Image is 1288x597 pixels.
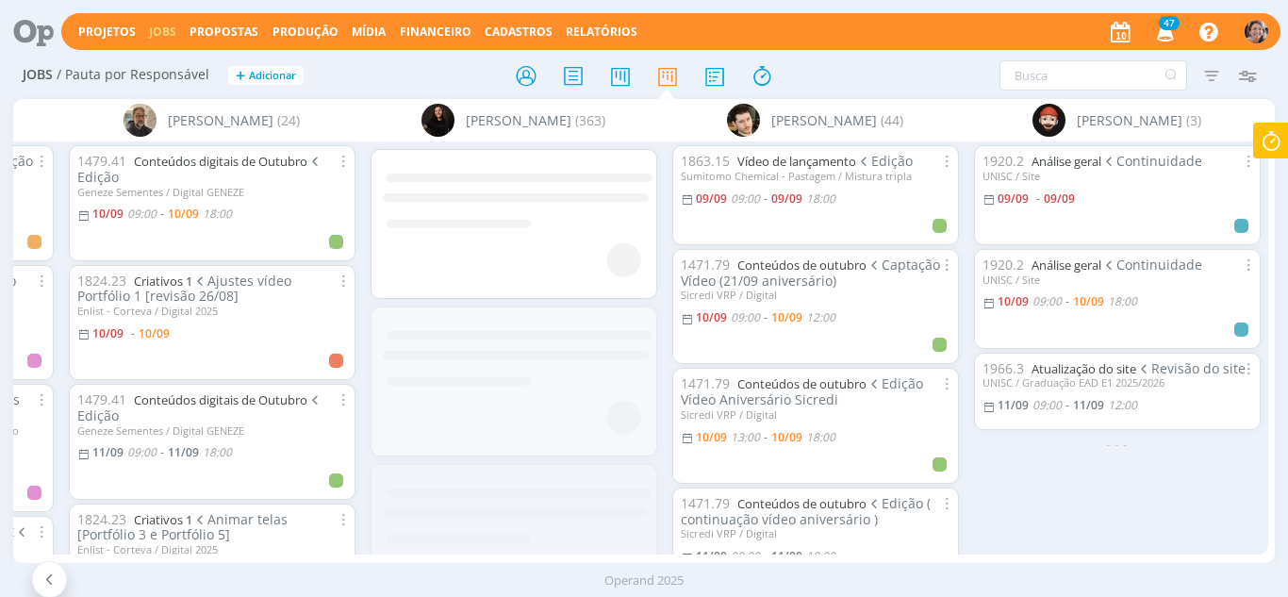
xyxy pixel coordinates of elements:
div: Sumitomo Chemical - Pastagem / Mistura tripla [681,170,950,182]
: 13:00 [731,429,760,445]
: - [1065,296,1069,307]
span: (3) [1186,110,1201,130]
button: 47 [1145,15,1183,49]
a: Análise geral [1032,153,1101,170]
a: Criativos 1 [134,511,192,528]
button: Projetos [73,25,141,40]
span: [PERSON_NAME] [466,110,571,130]
span: Edição [77,390,323,424]
div: Sicredi VRP / Digital [681,289,950,301]
: 11/09 [696,548,727,564]
div: UNISC / Site [983,274,1252,286]
: 10/09 [92,325,124,341]
span: Edição [77,152,323,186]
button: Produção [267,25,344,40]
div: Sicredi VRP / Digital [681,527,950,539]
: 10/09 [998,293,1029,309]
div: UNISC / Graduação EAD E1 2025/2026 [983,376,1252,389]
span: Propostas [190,24,258,40]
: - [764,551,768,562]
a: Análise geral [1032,257,1101,274]
span: 1471.79 [681,494,730,512]
: 10/09 [1073,293,1104,309]
button: +Adicionar [228,66,304,86]
: 09:00 [127,444,157,460]
: 11/09 [92,444,124,460]
img: R [124,104,157,137]
a: Relatórios [566,24,637,40]
: 12:00 [806,309,835,325]
: 09:00 [731,191,760,207]
div: Geneze Sementes / Digital GENEZE [77,186,347,198]
button: Relatórios [560,25,643,40]
: 10/09 [139,325,170,341]
: 09/09 [1044,191,1075,207]
span: [PERSON_NAME] [168,110,273,130]
span: 1824.23 [77,272,126,290]
img: S [421,104,454,137]
: 09:00 [127,206,157,222]
: 18:00 [806,429,835,445]
: 10/09 [771,429,802,445]
span: Continuidade [1101,152,1203,170]
span: Revisão do site [1136,359,1247,377]
span: Edição [856,152,914,170]
a: Atualização do site [1032,360,1136,377]
: 10/09 [696,309,727,325]
span: (44) [881,110,903,130]
span: 1966.3 [983,359,1024,377]
span: Animar telas [Portfólio 3 e Portfólio 5] [77,510,289,544]
div: Sicredi VRP / Digital [681,408,950,421]
span: [PERSON_NAME] [771,110,877,130]
a: Conteúdos digitais de Outubro [134,153,307,170]
a: Mídia [352,24,386,40]
: 10/09 [696,429,727,445]
: 12:00 [1108,397,1137,413]
div: UNISC / Site [983,170,1252,182]
a: Conteúdos de outubro [737,495,867,512]
div: Enlist - Corteva / Digital 2025 [77,543,347,556]
: 10/09 [92,206,124,222]
span: Jobs [23,67,53,83]
span: + [236,66,245,86]
div: - - - [966,434,1268,454]
button: Cadastros [479,25,558,40]
a: Conteúdos digitais de Outubro [134,391,307,408]
span: 1471.79 [681,374,730,392]
span: (24) [277,110,300,130]
: 09/09 [771,191,802,207]
: 11/09 [168,444,199,460]
: - [160,208,164,220]
span: Edição Vídeo Aniversário Sicredi [681,374,924,408]
: - [1065,400,1069,411]
span: Cadastros [485,24,553,40]
span: 1471.79 [681,256,730,274]
: - [131,328,135,340]
input: Busca [999,60,1187,91]
span: 1824.23 [77,510,126,528]
button: Propostas [184,25,264,40]
img: A [1245,20,1268,43]
: 10/09 [771,309,802,325]
: 11/09 [771,548,802,564]
button: Financeiro [394,25,477,40]
: 09:00 [731,548,760,564]
span: 47 [1159,16,1180,30]
button: A [1244,15,1269,48]
span: 1920.2 [983,152,1024,170]
: 09/09 [696,191,727,207]
button: Jobs [143,25,182,40]
a: Projetos [78,24,136,40]
img: V [727,104,760,137]
a: Produção [272,24,339,40]
: 10/09 [168,206,199,222]
: 18:00 [203,444,232,460]
span: 1479.41 [77,390,126,408]
span: 1863.15 [681,152,730,170]
span: [PERSON_NAME] [1077,110,1182,130]
: - [764,312,768,323]
: 11/09 [998,397,1029,413]
a: Vídeo de lançamento [737,153,856,170]
span: Adicionar [249,70,296,82]
: 09:00 [731,309,760,325]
